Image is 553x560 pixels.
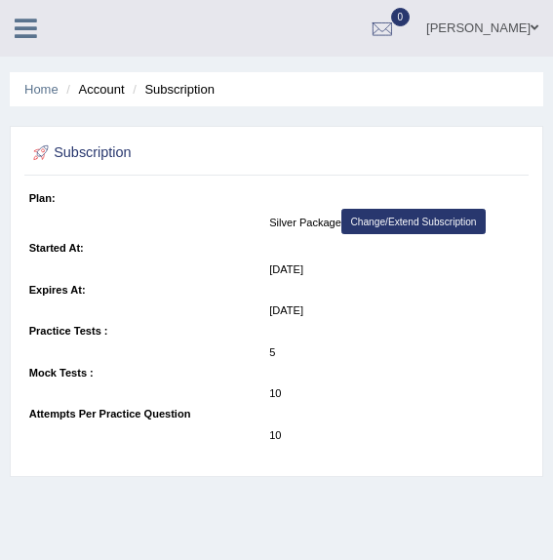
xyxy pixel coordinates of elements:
dt: Plan: [29,188,261,209]
h2: Subscription [29,140,336,166]
dd: [DATE] [269,260,524,280]
dd: 5 [269,342,524,363]
dd: [DATE] [269,300,524,321]
dt: Started At: [29,238,261,259]
span: 0 [391,8,411,26]
dt: Expires At: [29,280,261,300]
dt: Attempts Per Practice Question [29,404,261,424]
dt: Mock Tests : [29,363,261,383]
a: Change/Extend Subscription [341,209,486,234]
dt: Practice Tests : [29,321,261,341]
dd: 10 [269,425,524,446]
li: Account [61,80,124,99]
dd: Silver Package [269,209,524,238]
dd: 10 [269,383,524,404]
li: Subscription [128,80,215,99]
a: Home [24,82,59,97]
